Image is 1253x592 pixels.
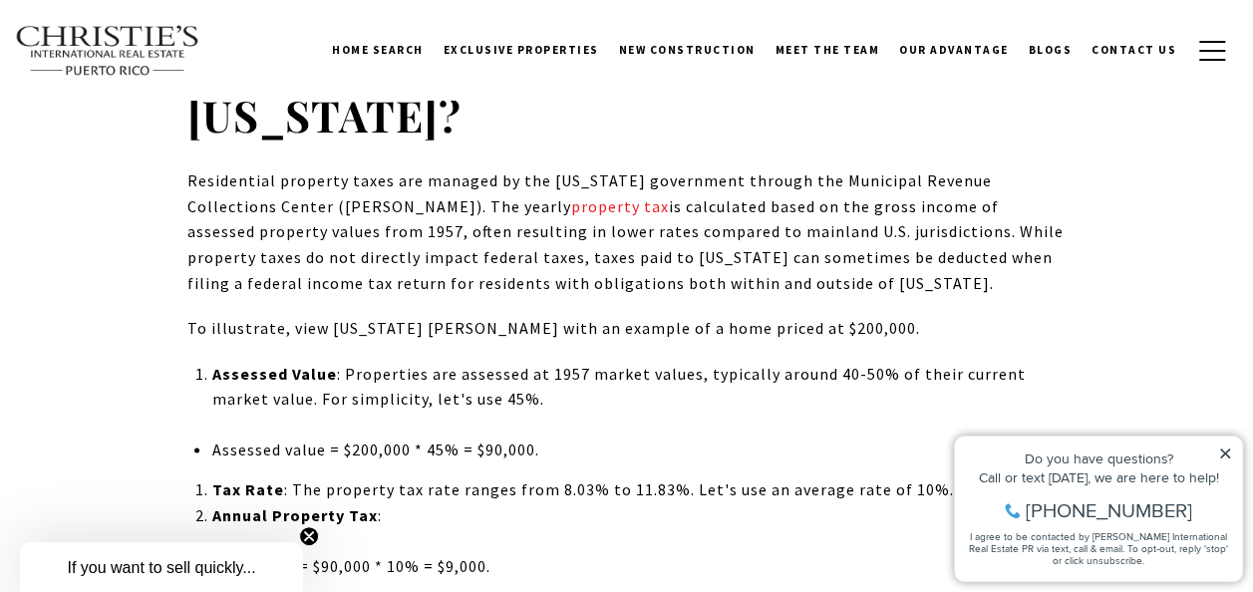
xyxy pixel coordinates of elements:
li: Annual tax = $90,000 * 10% = $9,000. [211,554,1066,580]
a: Exclusive Properties [434,25,609,75]
strong: Tax Rate [211,479,283,499]
p: To illustrate, view [US_STATE] [PERSON_NAME] with an example of a home priced at $200,000. [187,316,1067,342]
p: : [211,503,1066,529]
a: property tax - open in a new tab [571,196,669,216]
span: If you want to sell quickly... [67,559,255,576]
button: Close teaser [299,526,319,546]
strong: Annual Property Tax [211,505,377,525]
a: Meet the Team [766,25,890,75]
a: Home Search [322,25,434,75]
span: New Construction [619,43,756,57]
iframe: bss-luxurypresence [843,20,1233,270]
img: Christie's International Real Estate text transparent background [15,25,200,77]
strong: Assessed Value [211,364,336,384]
li: Assessed value = $200,000 * 45% = $90,000. [211,438,1066,463]
p: Residential property taxes are managed by the [US_STATE] government through the Municipal Revenue... [187,168,1067,296]
div: If you want to sell quickly...Close teaser [20,542,303,592]
span: Exclusive Properties [444,43,599,57]
a: New Construction [609,25,766,75]
p: : Properties are assessed at 1957 market values, typically around 40-50% of their current market ... [211,362,1066,413]
p: : The property tax rate ranges from 8.03% to 11.83%. Let's use an average rate of 10%. [211,477,1066,503]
